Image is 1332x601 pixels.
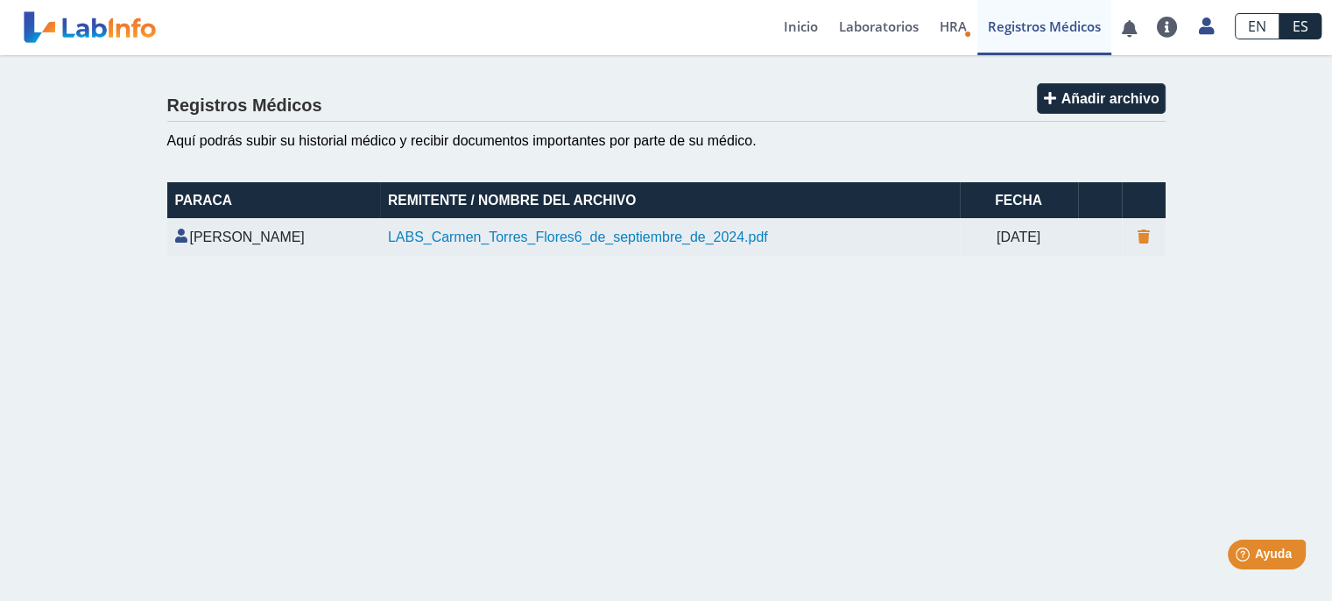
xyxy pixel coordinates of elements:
[839,18,919,35] font: Laboratorios
[1176,533,1313,582] iframe: Lanzador de widgets de ayuda
[175,193,233,208] font: Paraca
[940,18,967,35] font: HRA
[388,230,768,244] a: LABS_Carmen_Torres_Flores6_de_septiembre_de_2024.pdf
[190,230,305,244] font: [PERSON_NAME]
[988,18,1101,35] font: Registros Médicos
[167,133,757,148] font: Aquí podrás subir su historial médico y recibir documentos importantes por parte de su médico.
[1248,17,1266,36] font: EN
[784,18,818,35] font: Inicio
[997,230,1040,244] font: [DATE]
[388,193,636,208] font: Remitente / Nombre del Archivo
[1037,83,1165,114] button: Añadir archivo
[1061,91,1159,106] font: Añadir archivo
[995,193,1042,208] font: Fecha
[1293,17,1308,36] font: ES
[167,95,322,115] font: Registros Médicos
